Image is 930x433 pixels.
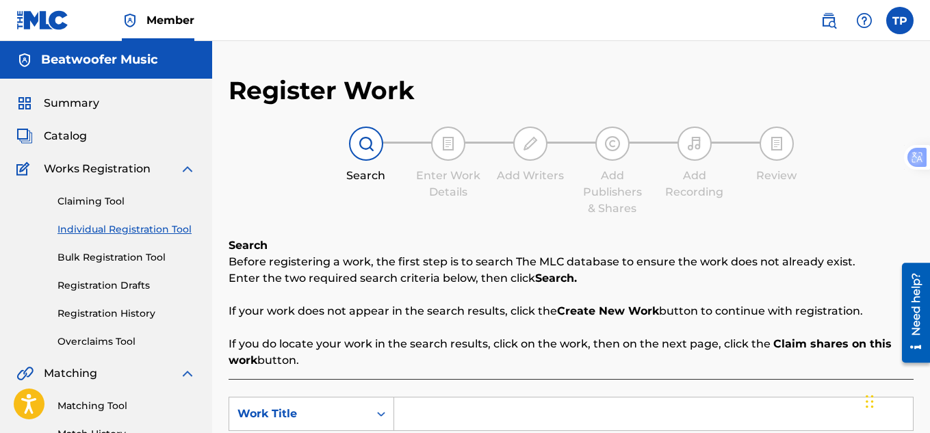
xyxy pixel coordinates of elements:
[16,365,34,382] img: Matching
[866,381,874,422] div: Drag
[16,128,33,144] img: Catalog
[146,12,194,28] span: Member
[16,52,33,68] img: Accounts
[16,10,69,30] img: MLC Logo
[229,303,914,319] p: If your work does not appear in the search results, click the button to continue with registration.
[41,52,158,68] h5: Beatwoofer Music
[179,365,196,382] img: expand
[16,95,99,111] a: SummarySummary
[16,128,87,144] a: CatalogCatalog
[229,239,268,252] b: Search
[57,399,196,413] a: Matching Tool
[768,135,785,152] img: step indicator icon for Review
[44,161,151,177] span: Works Registration
[440,135,456,152] img: step indicator icon for Enter Work Details
[57,306,196,321] a: Registration History
[851,7,878,34] div: Help
[57,222,196,237] a: Individual Registration Tool
[16,95,33,111] img: Summary
[686,135,703,152] img: step indicator icon for Add Recording
[742,168,811,184] div: Review
[122,12,138,29] img: Top Rightsholder
[57,194,196,209] a: Claiming Tool
[414,168,482,200] div: Enter Work Details
[358,135,374,152] img: step indicator icon for Search
[892,258,930,368] iframe: Resource Center
[856,12,873,29] img: help
[44,365,97,382] span: Matching
[229,336,914,369] p: If you do locate your work in the search results, click on the work, then on the next page, click...
[179,161,196,177] img: expand
[815,7,842,34] a: Public Search
[44,128,87,144] span: Catalog
[57,334,196,349] a: Overclaims Tool
[496,168,565,184] div: Add Writers
[229,270,914,287] p: Enter the two required search criteria below, then click
[522,135,539,152] img: step indicator icon for Add Writers
[57,250,196,265] a: Bulk Registration Tool
[886,7,914,34] div: User Menu
[535,272,577,285] strong: Search.
[237,406,361,422] div: Work Title
[332,168,400,184] div: Search
[578,168,647,217] div: Add Publishers & Shares
[604,135,621,152] img: step indicator icon for Add Publishers & Shares
[229,254,914,270] p: Before registering a work, the first step is to search The MLC database to ensure the work does n...
[821,12,837,29] img: search
[57,278,196,293] a: Registration Drafts
[44,95,99,111] span: Summary
[660,168,729,200] div: Add Recording
[557,304,659,317] strong: Create New Work
[862,367,930,433] iframe: Chat Widget
[229,75,415,106] h2: Register Work
[16,161,34,177] img: Works Registration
